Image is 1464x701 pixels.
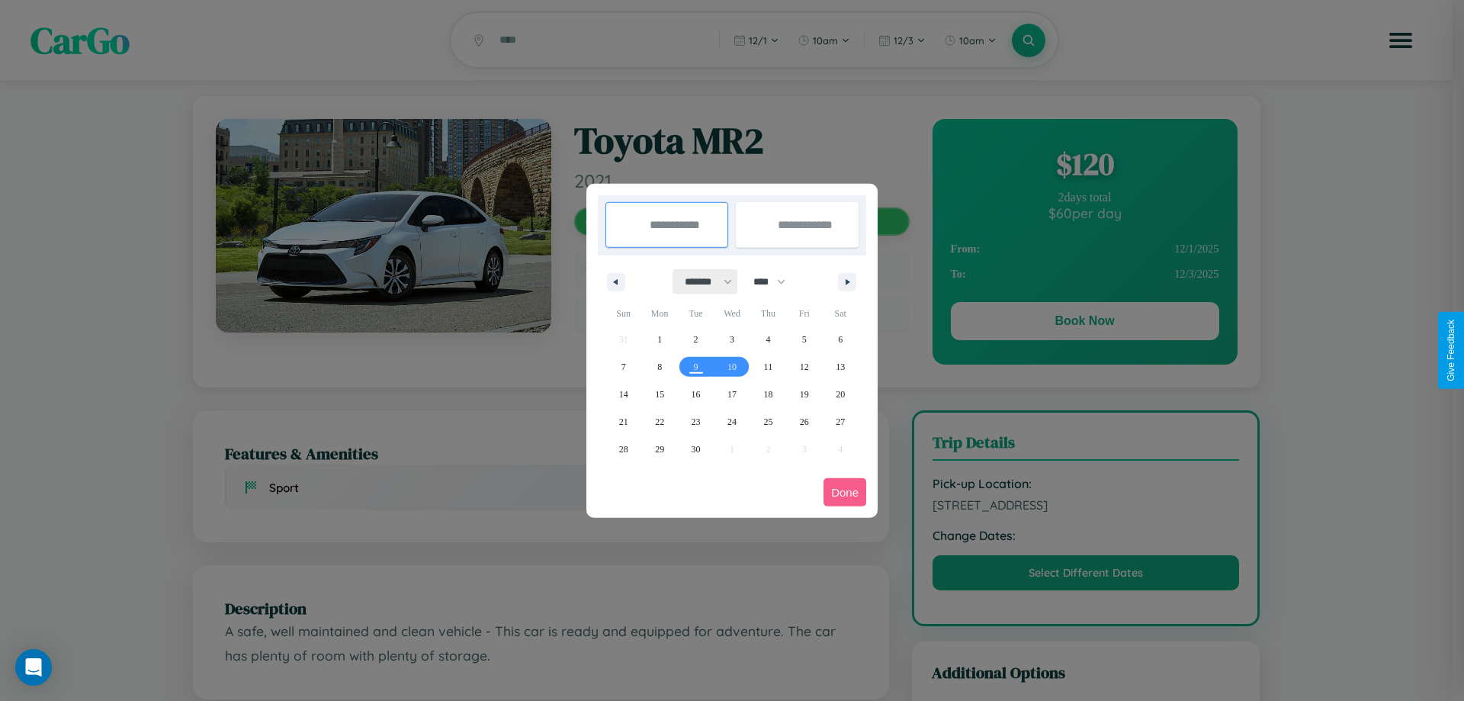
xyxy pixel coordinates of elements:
button: 4 [750,326,786,353]
button: 9 [678,353,714,381]
span: Sat [823,301,859,326]
span: 3 [730,326,734,353]
button: 21 [605,408,641,436]
span: 30 [692,436,701,463]
span: 29 [655,436,664,463]
span: Tue [678,301,714,326]
span: 16 [692,381,701,408]
button: 1 [641,326,677,353]
span: 20 [836,381,845,408]
button: Done [823,478,866,506]
span: 18 [763,381,772,408]
span: 2 [694,326,698,353]
span: 13 [836,353,845,381]
button: 16 [678,381,714,408]
button: 18 [750,381,786,408]
span: 7 [621,353,626,381]
button: 10 [714,353,750,381]
button: 12 [786,353,822,381]
button: 28 [605,436,641,463]
span: 10 [727,353,737,381]
button: 15 [641,381,677,408]
button: 8 [641,353,677,381]
span: 23 [692,408,701,436]
span: 12 [800,353,809,381]
button: 23 [678,408,714,436]
button: 13 [823,353,859,381]
button: 3 [714,326,750,353]
button: 7 [605,353,641,381]
button: 2 [678,326,714,353]
span: 15 [655,381,664,408]
button: 22 [641,408,677,436]
span: Wed [714,301,750,326]
span: 6 [838,326,843,353]
button: 27 [823,408,859,436]
button: 14 [605,381,641,408]
span: 14 [619,381,628,408]
span: 24 [727,408,737,436]
button: 19 [786,381,822,408]
button: 30 [678,436,714,463]
span: 21 [619,408,628,436]
button: 20 [823,381,859,408]
button: 5 [786,326,822,353]
span: 1 [657,326,662,353]
span: 25 [763,408,772,436]
button: 24 [714,408,750,436]
span: Sun [605,301,641,326]
span: 22 [655,408,664,436]
button: 29 [641,436,677,463]
div: Give Feedback [1446,320,1456,381]
button: 25 [750,408,786,436]
span: 19 [800,381,809,408]
span: 27 [836,408,845,436]
span: 26 [800,408,809,436]
span: 17 [727,381,737,408]
button: 11 [750,353,786,381]
button: 26 [786,408,822,436]
span: 8 [657,353,662,381]
span: Fri [786,301,822,326]
span: 9 [694,353,698,381]
span: 28 [619,436,628,463]
span: 5 [802,326,807,353]
span: Mon [641,301,677,326]
button: 17 [714,381,750,408]
div: Open Intercom Messenger [15,649,52,686]
span: Thu [750,301,786,326]
span: 4 [766,326,770,353]
span: 11 [764,353,773,381]
button: 6 [823,326,859,353]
